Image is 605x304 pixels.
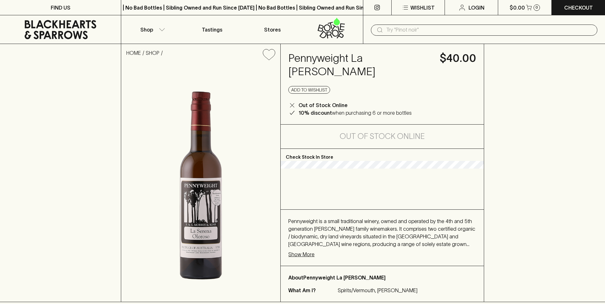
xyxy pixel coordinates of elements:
[126,50,141,56] a: HOME
[288,52,432,78] h4: Pennyweight La [PERSON_NAME]
[299,101,348,109] p: Out of Stock Online
[202,26,222,33] p: Tastings
[299,110,332,116] b: 10% discount
[121,15,181,44] button: Shop
[281,149,483,161] p: Check Stock In Store
[386,25,592,35] input: Try "Pinot noir"
[288,250,314,258] p: Show More
[288,286,336,294] p: What Am I?
[288,86,330,94] button: Add to wishlist
[182,15,242,44] a: Tastings
[121,65,280,302] img: 2046.png
[535,6,538,9] p: 0
[288,217,476,248] p: Pennyweight is a small traditional winery, owned and operated by the 4th and 5th generation [PERS...
[140,26,153,33] p: Shop
[564,4,593,11] p: Checkout
[340,131,425,141] h5: Out of Stock Online
[288,274,476,281] p: About Pennyweight La [PERSON_NAME]
[242,15,302,44] a: Stores
[299,109,412,117] p: when purchasing 6 or more bottles
[51,4,70,11] p: FIND US
[260,47,278,63] button: Add to wishlist
[440,52,476,65] h4: $40.00
[510,4,525,11] p: $0.00
[264,26,281,33] p: Stores
[146,50,159,56] a: SHOP
[469,4,484,11] p: Login
[410,4,435,11] p: Wishlist
[338,286,417,294] p: Spirits/Vermouth, [PERSON_NAME]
